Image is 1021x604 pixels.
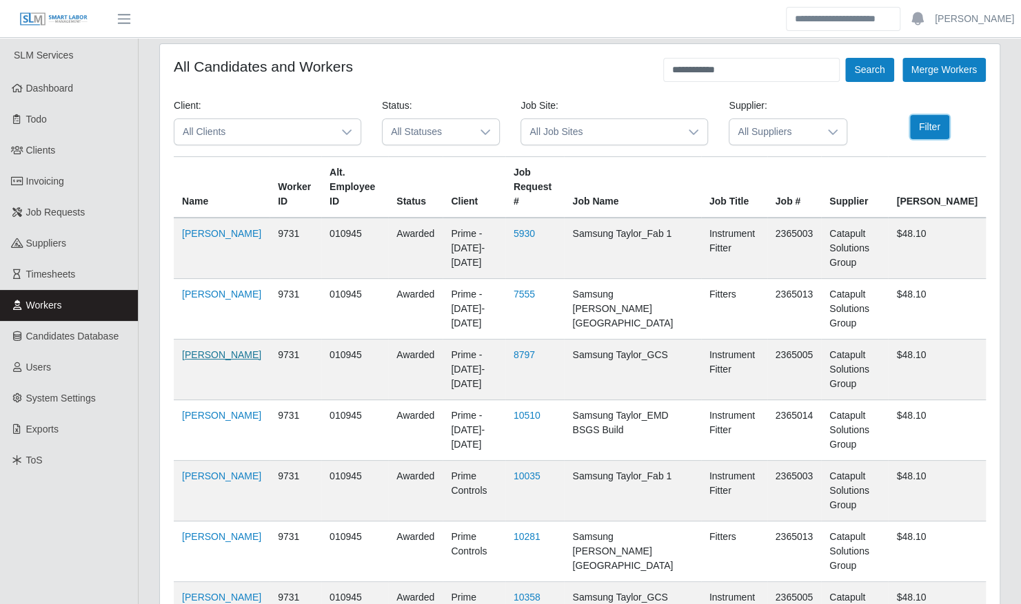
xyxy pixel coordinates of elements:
[701,157,767,218] th: Job Title
[270,157,321,218] th: Worker ID
[514,470,540,481] a: 10035
[321,340,388,400] td: 010945
[26,83,74,94] span: Dashboard
[514,349,535,360] a: 8797
[514,228,535,239] a: 5930
[888,340,986,400] td: $48.10
[26,176,64,187] span: Invoicing
[388,461,443,521] td: awarded
[767,218,822,279] td: 2365003
[174,98,201,113] label: Client:
[443,521,505,582] td: Prime Controls
[564,461,700,521] td: Samsung Taylor_Fab 1
[26,238,66,249] span: Suppliers
[767,400,822,461] td: 2365014
[14,50,73,61] span: SLM Services
[182,531,261,542] a: [PERSON_NAME]
[888,279,986,340] td: $48.10
[701,218,767,279] td: Instrument Fitter
[701,461,767,521] td: Instrument Fitter
[321,461,388,521] td: 010945
[270,400,321,461] td: 9731
[564,400,700,461] td: Samsung Taylor_EMD BSGS Build
[443,279,505,340] td: Prime - [DATE]-[DATE]
[910,115,949,139] button: Filter
[26,207,85,218] span: Job Requests
[505,157,565,218] th: Job Request #
[321,521,388,582] td: 010945
[514,289,535,300] a: 7555
[701,521,767,582] td: Fitters
[174,119,333,145] span: All Clients
[182,410,261,421] a: [PERSON_NAME]
[26,393,96,404] span: System Settings
[767,461,822,521] td: 2365003
[767,279,822,340] td: 2365013
[514,531,540,542] a: 10281
[821,461,888,521] td: Catapult Solutions Group
[514,592,540,603] a: 10358
[729,119,818,145] span: All Suppliers
[935,12,1014,26] a: [PERSON_NAME]
[888,521,986,582] td: $48.10
[767,521,822,582] td: 2365013
[321,218,388,279] td: 010945
[182,349,261,360] a: [PERSON_NAME]
[821,157,888,218] th: Supplier
[564,340,700,400] td: Samsung Taylor_GCS
[321,157,388,218] th: Alt. Employee ID
[321,279,388,340] td: 010945
[182,289,261,300] a: [PERSON_NAME]
[388,218,443,279] td: awarded
[182,592,261,603] a: [PERSON_NAME]
[821,400,888,461] td: Catapult Solutions Group
[767,157,822,218] th: Job #
[521,119,680,145] span: All Job Sites
[564,218,700,279] td: Samsung Taylor_Fab 1
[701,400,767,461] td: Instrument Fitter
[26,114,47,125] span: Todo
[26,331,119,342] span: Candidates Database
[443,400,505,461] td: Prime - [DATE]-[DATE]
[888,461,986,521] td: $48.10
[26,362,52,373] span: Users
[270,279,321,340] td: 9731
[767,340,822,400] td: 2365005
[520,98,558,113] label: Job Site:
[701,340,767,400] td: Instrument Fitter
[174,58,353,75] h4: All Candidates and Workers
[388,279,443,340] td: awarded
[701,279,767,340] td: Fitters
[26,424,59,435] span: Exports
[174,157,270,218] th: Name
[821,340,888,400] td: Catapult Solutions Group
[26,455,43,466] span: ToS
[888,157,986,218] th: [PERSON_NAME]
[514,410,540,421] a: 10510
[443,218,505,279] td: Prime - [DATE]-[DATE]
[443,340,505,400] td: Prime - [DATE]-[DATE]
[564,279,700,340] td: Samsung [PERSON_NAME][GEOGRAPHIC_DATA]
[564,521,700,582] td: Samsung [PERSON_NAME][GEOGRAPHIC_DATA]
[821,218,888,279] td: Catapult Solutions Group
[19,12,88,27] img: SLM Logo
[26,145,56,156] span: Clients
[382,98,412,113] label: Status:
[888,400,986,461] td: $48.10
[388,340,443,400] td: awarded
[564,157,700,218] th: Job Name
[388,400,443,461] td: awarded
[729,98,767,113] label: Supplier:
[821,521,888,582] td: Catapult Solutions Group
[383,119,472,145] span: All Statuses
[321,400,388,461] td: 010945
[270,218,321,279] td: 9731
[443,157,505,218] th: Client
[845,58,893,82] button: Search
[786,7,900,31] input: Search
[182,470,261,481] a: [PERSON_NAME]
[443,461,505,521] td: Prime Controls
[270,461,321,521] td: 9731
[902,58,986,82] button: Merge Workers
[388,157,443,218] th: Status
